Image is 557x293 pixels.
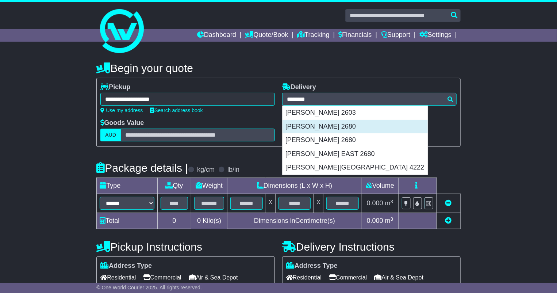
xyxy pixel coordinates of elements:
a: Dashboard [197,29,236,42]
span: Commercial [329,272,367,283]
td: Dimensions (L x W x H) [227,178,362,194]
span: Air & Sea Depot [189,272,238,283]
a: Remove this item [445,199,452,207]
td: Qty [158,178,191,194]
span: Air & Sea Depot [374,272,423,283]
div: [PERSON_NAME] EAST 2680 [283,147,428,161]
h4: Delivery Instructions [282,241,461,253]
h4: Begin your quote [96,62,460,74]
div: [PERSON_NAME] 2680 [283,120,428,134]
span: 0.000 [367,199,383,207]
a: Support [381,29,410,42]
span: Residential [100,272,136,283]
div: [PERSON_NAME] 2680 [283,133,428,147]
span: Residential [286,272,322,283]
span: m [385,199,393,207]
sup: 3 [391,216,393,222]
a: Add new item [445,217,452,224]
div: [PERSON_NAME] 2603 [283,106,428,120]
label: Address Type [100,262,152,270]
td: Volume [362,178,398,194]
span: Commercial [143,272,181,283]
label: Delivery [282,83,316,91]
td: x [266,194,275,213]
span: m [385,217,393,224]
td: x [314,194,323,213]
a: Financials [338,29,372,42]
h4: Package details | [96,162,188,174]
td: Total [97,213,158,229]
td: Dimensions in Centimetre(s) [227,213,362,229]
a: Use my address [100,107,143,113]
a: Settings [419,29,452,42]
td: Weight [191,178,227,194]
label: Address Type [286,262,338,270]
a: Tracking [297,29,329,42]
label: lb/in [227,166,239,174]
h4: Pickup Instructions [96,241,275,253]
a: Quote/Book [245,29,288,42]
span: 0 [197,217,201,224]
sup: 3 [391,199,393,204]
label: AUD [100,129,121,141]
td: 0 [158,213,191,229]
label: Goods Value [100,119,144,127]
td: Kilo(s) [191,213,227,229]
span: © One World Courier 2025. All rights reserved. [96,285,202,290]
a: Search address book [150,107,203,113]
label: kg/cm [197,166,215,174]
td: Type [97,178,158,194]
label: Pickup [100,83,130,91]
span: 0.000 [367,217,383,224]
div: [PERSON_NAME][GEOGRAPHIC_DATA] 4222 [283,161,428,175]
